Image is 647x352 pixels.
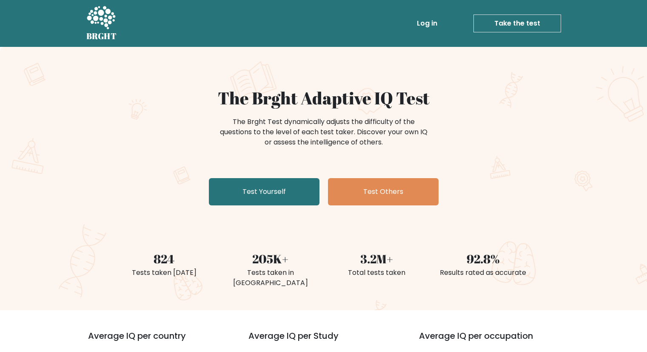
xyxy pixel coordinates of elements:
h3: Average IQ per country [88,331,218,351]
a: Test Yourself [209,178,319,205]
div: 3.2M+ [329,250,425,268]
div: Tests taken [DATE] [116,268,212,278]
h3: Average IQ per Study [248,331,399,351]
div: 92.8% [435,250,531,268]
div: 205K+ [222,250,319,268]
div: Results rated as accurate [435,268,531,278]
h3: Average IQ per occupation [419,331,569,351]
a: BRGHT [86,3,117,43]
h5: BRGHT [86,31,117,41]
div: The Brght Test dynamically adjusts the difficulty of the questions to the level of each test take... [217,117,430,147]
a: Test Others [328,178,439,205]
div: Total tests taken [329,268,425,278]
div: 824 [116,250,212,268]
div: Tests taken in [GEOGRAPHIC_DATA] [222,268,319,288]
h1: The Brght Adaptive IQ Test [116,88,531,108]
a: Log in [413,15,441,32]
a: Take the test [473,14,561,32]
